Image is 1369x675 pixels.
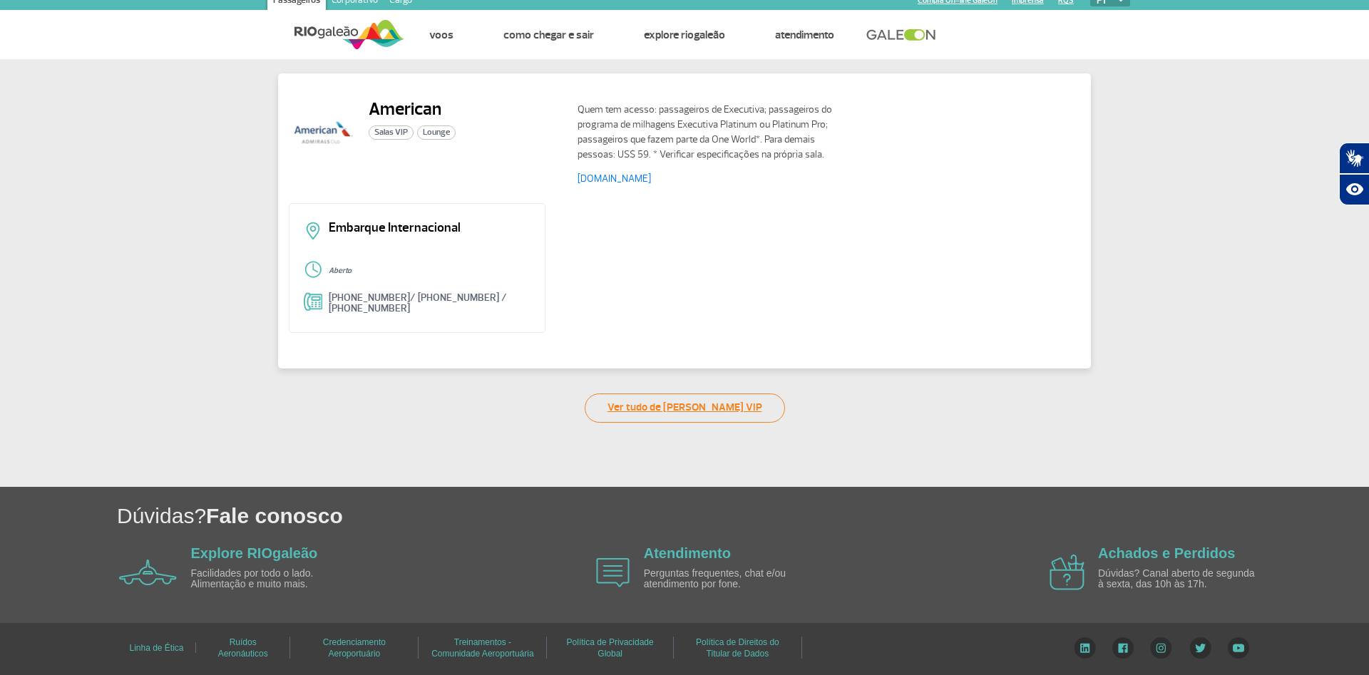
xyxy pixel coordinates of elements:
[644,545,731,561] a: Atendimento
[206,504,343,527] span: Fale conosco
[1339,143,1369,205] div: Plugin de acessibilidade da Hand Talk.
[503,28,594,42] a: Como chegar e sair
[329,292,507,314] a: [PHONE_NUMBER]/ [PHONE_NUMBER] / [PHONE_NUMBER]
[596,558,630,587] img: airplane icon
[644,28,725,42] a: Explore RIOgaleão
[1339,143,1369,174] button: Abrir tradutor de língua de sinais.
[417,125,456,140] span: Lounge
[191,545,318,561] a: Explore RIOgaleão
[129,638,183,658] a: Linha de Ética
[567,632,654,663] a: Política de Privacidade Global
[329,266,352,275] strong: Aberto
[289,98,357,167] img: american-logo.png
[1098,545,1235,561] a: Achados e Perdidos
[1112,637,1134,659] img: Facebook
[1098,568,1262,590] p: Dúvidas? Canal aberto de segunda à sexta, das 10h às 17h.
[1228,637,1249,659] img: YouTube
[218,632,268,663] a: Ruídos Aeronáuticos
[323,632,386,663] a: Credenciamento Aeroportuário
[117,501,1369,530] h1: Dúvidas?
[429,28,453,42] a: Voos
[369,125,414,140] span: Salas VIP
[119,560,177,585] img: airplane icon
[578,102,834,162] p: Quem tem acesso: passageiros de Executiva; passageiros do programa de milhagens Executiva Platinu...
[1189,637,1211,659] img: Twitter
[696,632,779,663] a: Política de Direitos do Titular de Dados
[644,568,808,590] p: Perguntas frequentes, chat e/ou atendimento por fone.
[1074,637,1096,659] img: LinkedIn
[431,632,533,663] a: Treinamentos - Comunidade Aeroportuária
[329,222,530,235] p: Embarque Internacional
[585,393,785,423] a: Ver tudo de [PERSON_NAME] VIP
[775,28,834,42] a: Atendimento
[578,172,651,185] a: [DOMAIN_NAME]
[191,568,355,590] p: Facilidades por todo o lado. Alimentação e muito mais.
[1339,174,1369,205] button: Abrir recursos assistivos.
[1050,555,1085,590] img: airplane icon
[1150,637,1172,659] img: Instagram
[369,98,456,120] h2: American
